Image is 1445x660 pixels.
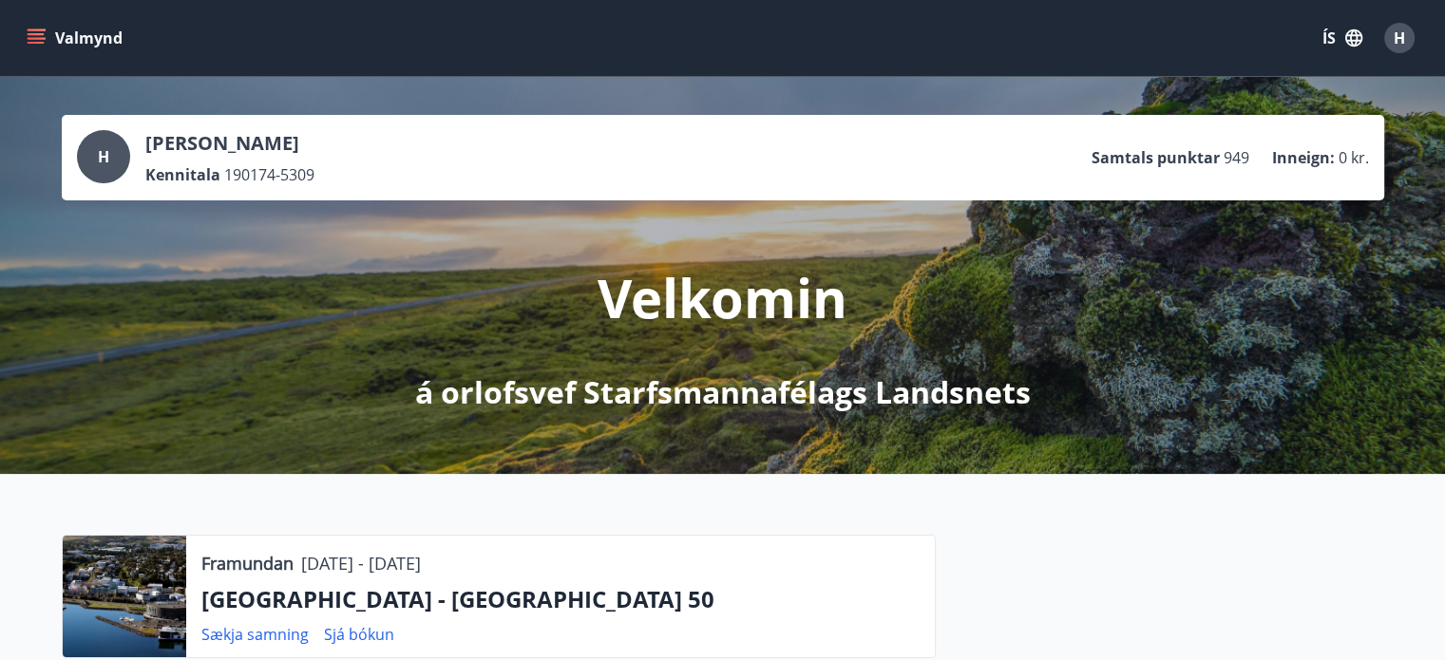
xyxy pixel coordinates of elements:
[224,164,314,185] span: 190174-5309
[301,551,421,575] p: [DATE] - [DATE]
[145,164,220,185] p: Kennitala
[1377,15,1422,61] button: H
[1394,28,1405,48] span: H
[1312,21,1373,55] button: ÍS
[23,21,130,55] button: menu
[201,624,309,645] a: Sækja samning
[598,261,847,333] p: Velkomin
[1339,147,1369,168] span: 0 kr.
[1224,147,1249,168] span: 949
[1092,147,1220,168] p: Samtals punktar
[98,146,109,167] span: H
[415,371,1031,413] p: á orlofsvef Starfsmannafélags Landsnets
[201,583,920,615] p: [GEOGRAPHIC_DATA] - [GEOGRAPHIC_DATA] 50
[1272,147,1335,168] p: Inneign :
[201,551,294,575] p: Framundan
[324,624,394,645] a: Sjá bókun
[145,130,314,157] p: [PERSON_NAME]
